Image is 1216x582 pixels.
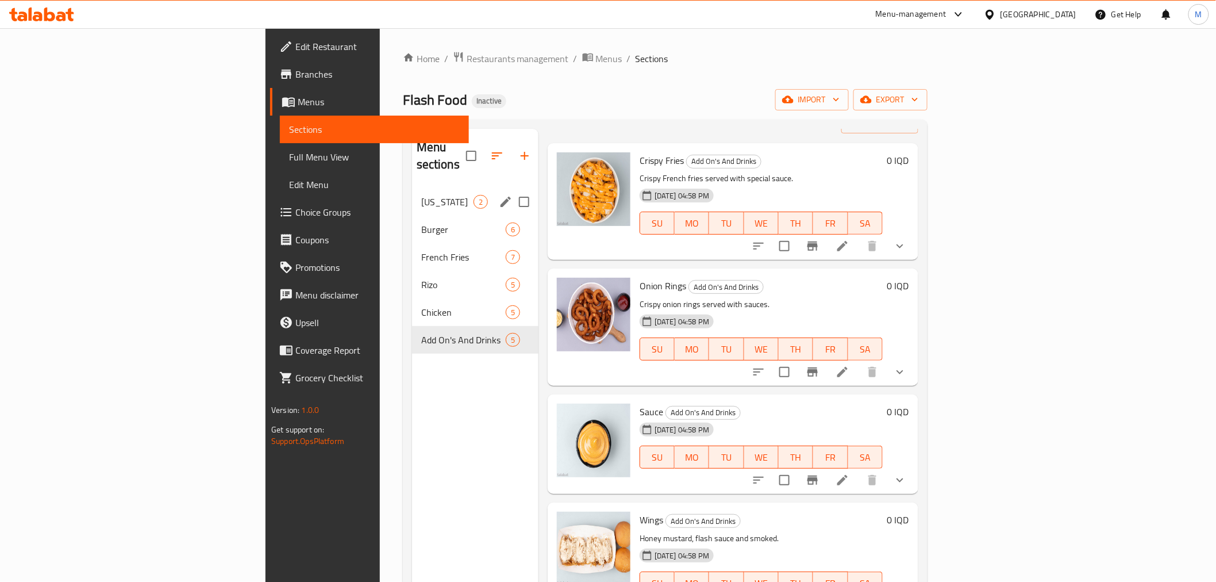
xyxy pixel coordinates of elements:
[686,155,761,169] div: Add On's And Drinks
[295,40,459,53] span: Edit Restaurant
[887,512,909,528] h6: 0 IQD
[497,193,514,210] button: edit
[640,338,675,361] button: SU
[421,223,506,236] div: Burger
[421,195,474,209] div: Kentucky
[506,307,520,318] span: 5
[483,142,511,170] span: Sort sections
[295,316,459,330] span: Upsell
[453,51,569,66] a: Restaurants management
[403,51,928,66] nav: breadcrumb
[640,403,663,420] span: Sauce
[666,515,740,528] span: Add On's And Drinks
[640,277,686,294] span: Onion Rings
[650,190,714,201] span: [DATE] 04:58 PM
[887,152,909,169] h6: 0 IQD
[474,197,487,208] span: 2
[679,341,705,358] span: MO
[675,446,709,469] button: MO
[744,446,779,469] button: WE
[650,316,714,327] span: [DATE] 04:58 PM
[772,468,796,492] span: Select to update
[280,171,468,198] a: Edit Menu
[421,278,506,292] div: Rizo
[421,333,506,347] div: Add On's And Drinks
[506,223,520,236] div: items
[772,360,796,384] span: Select to update
[749,449,774,466] span: WE
[1195,8,1202,21] span: M
[506,305,520,319] div: items
[596,52,622,66] span: Menus
[557,152,630,226] img: Crispy Fries
[836,365,849,379] a: Edit menu item
[640,446,675,469] button: SU
[836,473,849,487] a: Edit menu item
[640,511,663,529] span: Wings
[270,226,468,254] a: Coupons
[506,224,520,235] span: 6
[749,215,774,232] span: WE
[709,212,744,235] button: TU
[784,93,840,107] span: import
[467,52,569,66] span: Restaurants management
[270,309,468,336] a: Upsell
[270,33,468,60] a: Edit Restaurant
[813,446,848,469] button: FR
[271,422,324,437] span: Get support on:
[412,326,538,354] div: Add On's And Drinks5
[270,364,468,392] a: Grocery Checklist
[893,365,907,379] svg: Show Choices
[886,466,914,494] button: show more
[799,466,826,494] button: Branch-specific-item
[412,188,538,216] div: [US_STATE]2edit
[506,250,520,264] div: items
[675,212,709,235] button: MO
[876,7,946,21] div: Menu-management
[848,212,883,235] button: SA
[627,52,631,66] li: /
[472,96,506,106] span: Inactive
[772,234,796,258] span: Select to update
[859,232,886,260] button: delete
[783,215,809,232] span: TH
[459,144,483,168] span: Select all sections
[714,449,739,466] span: TU
[289,122,459,136] span: Sections
[744,338,779,361] button: WE
[836,239,849,253] a: Edit menu item
[270,198,468,226] a: Choice Groups
[799,232,826,260] button: Branch-specific-item
[270,336,468,364] a: Coverage Report
[280,116,468,143] a: Sections
[709,338,744,361] button: TU
[412,298,538,326] div: Chicken5
[295,205,459,219] span: Choice Groups
[271,434,344,449] a: Support.OpsPlatform
[745,466,772,494] button: sort-choices
[745,358,772,386] button: sort-choices
[289,178,459,192] span: Edit Menu
[295,67,459,81] span: Branches
[289,150,459,164] span: Full Menu View
[640,152,684,169] span: Crispy Fries
[714,215,739,232] span: TU
[859,466,886,494] button: delete
[859,358,886,386] button: delete
[506,335,520,346] span: 5
[270,60,468,88] a: Branches
[640,297,883,312] p: Crispy onion rings served with sauces.
[665,514,741,528] div: Add On's And Drinks
[645,215,670,232] span: SU
[744,212,779,235] button: WE
[636,52,668,66] span: Sections
[853,89,928,110] button: export
[548,98,582,133] h2: Menu items
[650,550,714,561] span: [DATE] 04:58 PM
[506,252,520,263] span: 7
[679,215,705,232] span: MO
[665,406,741,420] div: Add On's And Drinks
[557,278,630,351] img: Onion Rings
[679,449,705,466] span: MO
[271,403,299,418] span: Version:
